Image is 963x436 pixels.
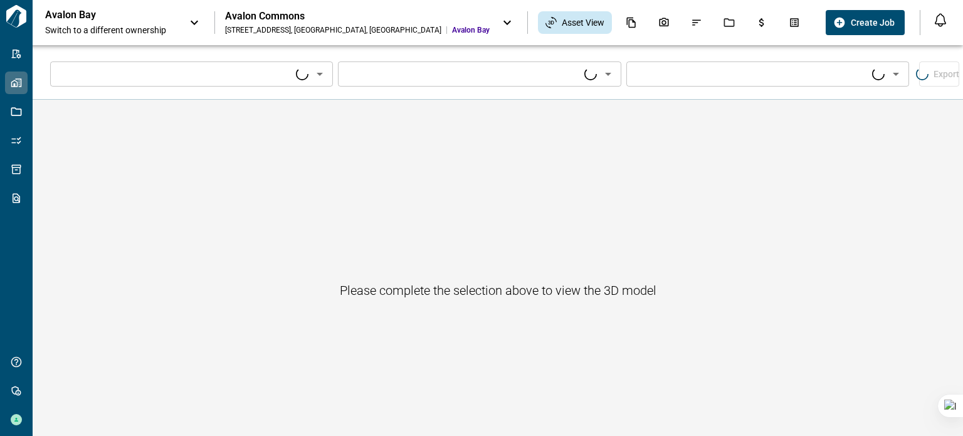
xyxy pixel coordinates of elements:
button: Open [311,65,329,83]
button: Open [887,65,905,83]
span: Switch to a different ownership [45,24,177,36]
button: Create Job [826,10,905,35]
div: [STREET_ADDRESS] , [GEOGRAPHIC_DATA] , [GEOGRAPHIC_DATA] [225,25,441,35]
div: Asset View [538,11,612,34]
div: Takeoff Center [781,12,808,33]
div: Jobs [716,12,742,33]
div: Budgets [749,12,775,33]
div: Avalon Commons [225,10,490,23]
p: Avalon Bay [45,9,158,21]
div: Documents [618,12,645,33]
span: Avalon Bay [452,25,490,35]
span: Create Job [851,16,895,29]
span: Asset View [562,16,604,29]
div: Photos [651,12,677,33]
button: Open [599,65,617,83]
div: Issues & Info [683,12,710,33]
h6: Please complete the selection above to view the 3D model [340,280,656,300]
button: Open notification feed [930,10,950,30]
